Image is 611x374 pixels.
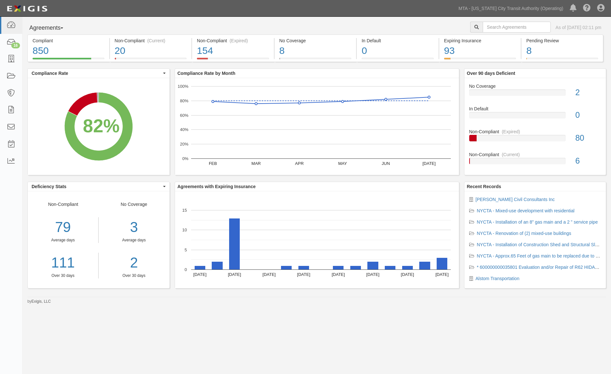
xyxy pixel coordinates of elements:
a: 2 [103,253,165,273]
div: 850 [33,44,104,58]
text: JUN [382,161,390,166]
a: NYCTA - Renovation of (2) mixed-use buildings [477,231,571,236]
i: Help Center - Complianz [583,5,591,12]
small: by [27,299,51,304]
div: Over 30 days [28,273,98,278]
div: 16 [11,43,20,48]
div: Compliant [33,37,104,44]
div: Over 30 days [103,273,165,278]
text: [DATE] [228,272,241,277]
a: No Coverage2 [469,83,601,106]
div: 93 [444,44,516,58]
div: 8 [279,44,352,58]
button: Deficiency Stats [28,182,170,191]
div: 82% [83,113,120,139]
text: MAR [251,161,261,166]
text: [DATE] [435,272,449,277]
a: Compliant850 [27,58,109,63]
svg: A chart. [175,78,459,175]
div: 3 [103,217,165,238]
div: 0 [362,44,434,58]
a: Non-Compliant(Current)20 [110,58,192,63]
text: [DATE] [332,272,345,277]
a: Exigis, LLC [32,299,51,304]
div: (Expired) [229,37,248,44]
div: Non-Compliant [28,201,99,278]
div: As of [DATE] 02:11 pm [556,24,601,31]
div: 20 [115,44,187,58]
span: Deficiency Stats [32,183,161,190]
text: 100% [178,84,189,89]
div: Non-Compliant (Expired) [197,37,269,44]
div: 79 [28,217,98,238]
div: Average days [28,238,98,243]
text: [DATE] [297,272,310,277]
img: Logo [5,3,49,15]
div: 2 [570,87,606,98]
text: APR [295,161,304,166]
a: No Coverage8 [275,58,356,63]
text: 60% [180,113,188,117]
div: 154 [197,44,269,58]
a: 111 [28,253,98,273]
text: 10 [182,227,187,232]
div: 80 [570,132,606,144]
div: Expiring Insurance [444,37,516,44]
text: [DATE] [193,272,206,277]
text: 40% [180,127,188,132]
a: Alstom Transportation [476,276,519,281]
text: 80% [180,98,188,103]
button: Compliance Rate [28,69,170,78]
div: No Coverage [99,201,170,278]
div: No Coverage [464,83,606,89]
text: 15 [182,208,187,213]
a: [PERSON_NAME] Civil Consultants Inc [476,197,555,202]
text: 20% [180,142,188,147]
a: Non-Compliant(Expired)154 [192,58,274,63]
b: Agreements with Expiring Insurance [178,184,256,189]
text: 5 [184,247,187,252]
text: MAY [338,161,347,166]
div: No Coverage [279,37,352,44]
a: Expiring Insurance93 [439,58,521,63]
a: NYCTA - Mixed-use development with residential [477,208,575,213]
b: Recent Records [467,184,501,189]
a: MTA - [US_STATE] City Transit Authority (Operating) [455,2,567,15]
div: 8 [526,44,598,58]
text: [DATE] [366,272,379,277]
text: [DATE] [422,161,435,166]
div: Non-Compliant [464,128,606,135]
a: Non-Compliant(Current)6 [469,151,601,169]
div: (Current) [147,37,165,44]
div: 6 [570,155,606,167]
div: Pending Review [526,37,598,44]
div: Non-Compliant (Current) [115,37,187,44]
input: Search Agreements [483,22,551,33]
text: [DATE] [401,272,414,277]
a: Pending Review8 [521,58,603,63]
button: Agreements [27,22,76,35]
text: FEB [209,161,217,166]
div: (Expired) [502,128,520,135]
text: [DATE] [262,272,276,277]
div: In Default [362,37,434,44]
b: Compliance Rate by Month [178,71,236,76]
svg: A chart. [28,78,170,175]
text: 0% [182,156,188,161]
a: In Default0 [357,58,439,63]
div: (Current) [502,151,520,158]
a: In Default0 [469,106,601,128]
a: NYCTA - Installation of an 8" gas main and a 2 " service pipe [477,219,598,225]
a: Non-Compliant(Expired)80 [469,128,601,151]
div: In Default [464,106,606,112]
div: Non-Compliant [464,151,606,158]
svg: A chart. [175,191,459,288]
text: 0 [184,267,187,272]
div: 0 [570,109,606,121]
div: Average days [103,238,165,243]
